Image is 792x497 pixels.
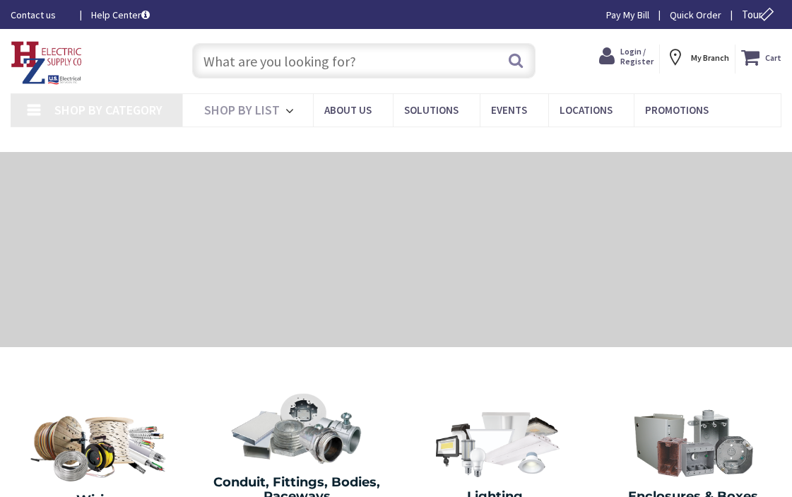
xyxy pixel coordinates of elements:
[742,8,778,21] span: Tour
[691,52,729,63] strong: My Branch
[620,46,654,66] span: Login / Register
[11,41,83,85] img: HZ Electric Supply
[670,8,721,22] a: Quick Order
[666,45,729,70] div: My Branch
[560,103,613,117] span: Locations
[54,102,162,118] span: Shop By Category
[606,8,649,22] a: Pay My Bill
[491,103,527,117] span: Events
[91,8,150,22] a: Help Center
[204,102,280,118] span: Shop By List
[404,103,459,117] span: Solutions
[11,8,69,22] a: Contact us
[765,45,781,70] strong: Cart
[741,45,781,70] a: Cart
[645,103,709,117] span: Promotions
[599,45,654,69] a: Login / Register
[324,103,372,117] span: About Us
[192,43,536,78] input: What are you looking for?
